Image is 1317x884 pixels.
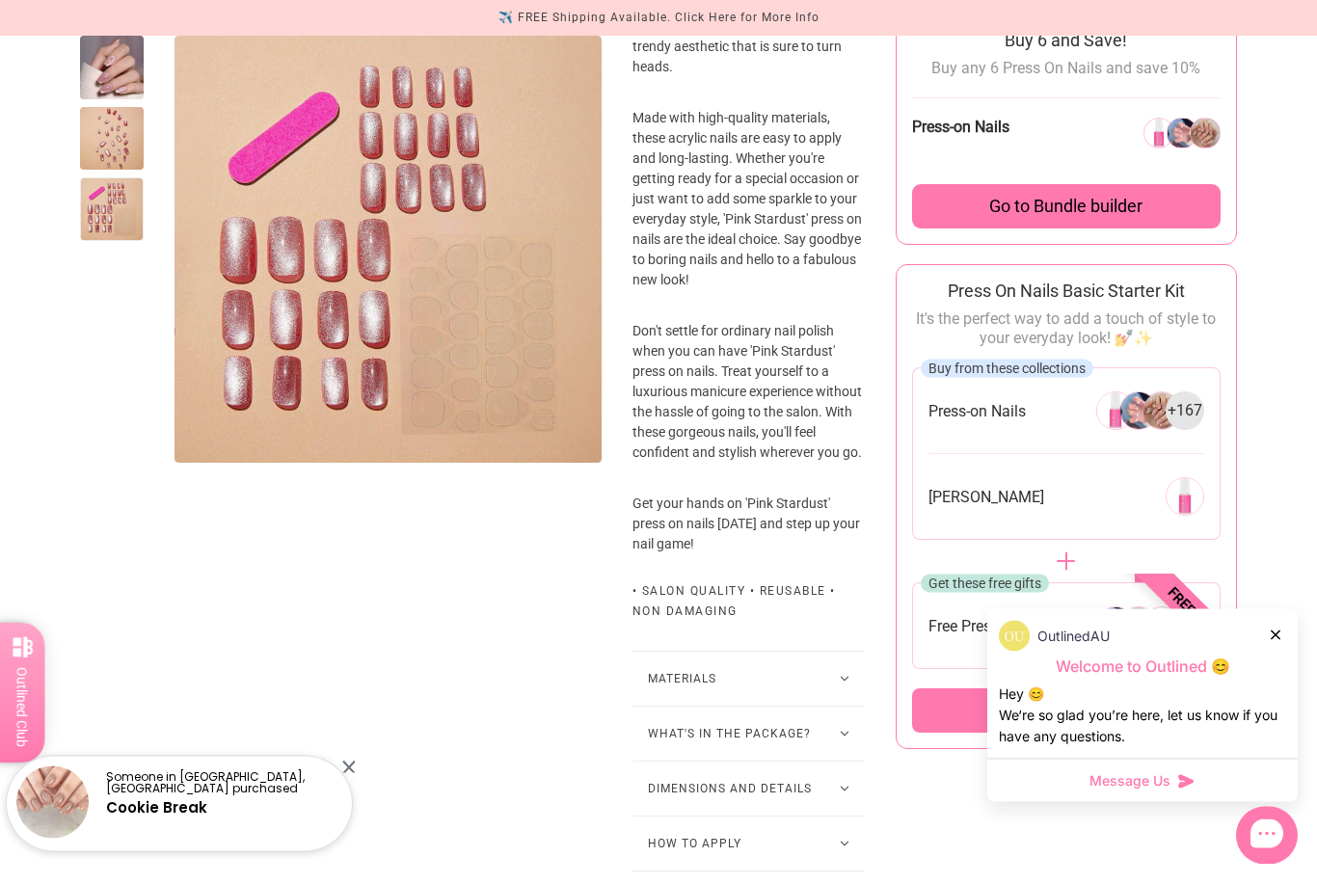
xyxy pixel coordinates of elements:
modal-trigger: Enlarge product image [175,36,602,463]
p: Someone in [GEOGRAPHIC_DATA], [GEOGRAPHIC_DATA] purchased [106,771,336,794]
img: data:image/png;base64,iVBORw0KGgoAAAANSUhEUgAAACQAAAAkCAYAAADhAJiYAAAAAXNSR0IArs4c6QAAAERlWElmTU0... [999,621,1030,652]
span: Message Us [1089,771,1170,790]
a: Cookie Break [106,797,207,817]
div: • Salon Quality • Reusable • Non Damaging [632,582,865,623]
p: Made with high-quality materials, these acrylic nails are easy to apply and long-lasting. Whether... [632,109,865,322]
p: Welcome to Outlined 😊 [999,656,1286,677]
span: Free Press-On Nails [928,617,1061,637]
p: OutlinedAU [1037,626,1110,647]
img: Pink Stardust [175,36,602,463]
span: It's the perfect way to add a touch of style to your everyday look! 💅✨ [916,310,1216,348]
p: Don't settle for ordinary nail polish when you can have 'Pink Stardust' press on nails. Treat you... [632,322,865,495]
span: Press On Nails Basic Starter Kit [948,281,1185,302]
span: Go to Bundle builder [989,197,1142,218]
div: ✈️ FREE Shipping Available. Click Here for More Info [498,8,820,28]
button: How to Apply [632,817,865,871]
span: + 167 [1168,401,1202,422]
button: Dimensions and Details [632,763,865,817]
span: Get these free gifts [928,576,1041,592]
span: Buy any 6 Press On Nails and save 10% [931,60,1200,78]
span: Buy from these collections [928,362,1086,377]
button: What's in the package? [632,708,865,762]
div: Hey 😊 We‘re so glad you’re here, let us know if you have any questions. [999,683,1286,747]
span: Press-on Nails [912,119,1009,137]
img: 269291651152-0 [1166,478,1204,517]
span: [PERSON_NAME] [928,488,1044,508]
img: 266304946256-0 [1096,392,1135,431]
img: 266304946256-2 [1142,392,1181,431]
img: 266304946256-1 [1119,392,1158,431]
span: Buy 6 and Save! [1005,31,1127,51]
button: Materials [632,653,865,707]
p: Get your hands on 'Pink Stardust' press on nails [DATE] and step up your nail game! [632,495,865,555]
span: Press-on Nails [928,402,1026,422]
